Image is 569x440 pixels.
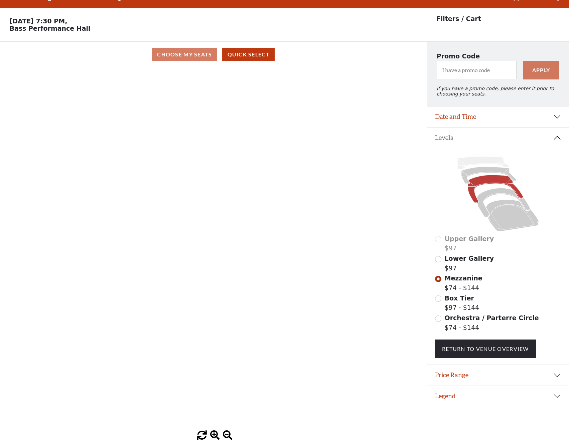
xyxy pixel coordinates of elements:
[445,234,494,253] label: $97
[437,86,560,96] p: If you have a promo code, please enter it prior to choosing your seats.
[486,200,539,232] path: Orchestra / Parterre Circle - Seats Available: 24
[445,274,482,282] span: Mezzanine
[457,157,510,169] path: Upper Gallery - Seats Available: 0
[445,235,494,242] span: Upper Gallery
[437,51,560,61] p: Promo Code
[427,386,569,407] button: Legend
[437,61,517,79] input: I have a promo code
[427,365,569,386] button: Price Range
[445,314,539,321] span: Orchestra / Parterre Circle
[222,48,275,61] button: Quick Select
[445,293,479,312] label: $97 - $144
[445,254,494,273] label: $97
[461,167,516,184] path: Lower Gallery - Seats Available: 237
[445,273,482,292] label: $74 - $144
[445,313,539,332] label: $74 - $144
[468,175,523,203] path: Mezzanine - Seats Available: 59
[477,188,530,217] path: Box Tier - Seats Available: 12
[436,14,481,24] p: Filters / Cart
[445,255,494,262] span: Lower Gallery
[435,340,536,358] a: Return To Venue Overview
[427,106,569,127] button: Date and Time
[445,294,474,302] span: Box Tier
[427,128,569,148] button: Levels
